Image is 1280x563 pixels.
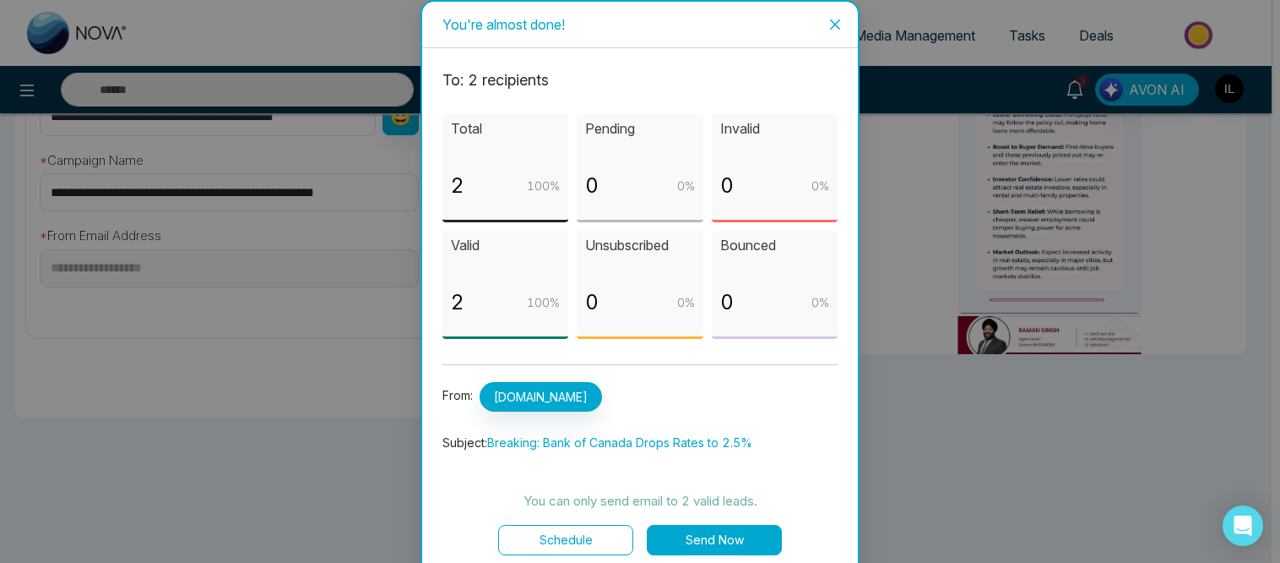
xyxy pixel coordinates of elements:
p: Invalid [720,118,829,139]
span: Breaking: Bank of Canada Drops Rates to 2.5% [487,435,752,450]
p: 2 [451,170,464,202]
span: [DOMAIN_NAME] [480,382,602,412]
p: 0 [585,170,599,202]
div: You're almost done! [442,15,838,34]
p: Total [451,118,560,139]
p: 0 % [811,177,829,195]
button: Send Now [647,525,782,555]
div: Open Intercom Messenger [1223,506,1263,546]
p: 2 [451,287,464,319]
p: 0 % [677,293,695,312]
p: Subject: [442,434,838,452]
p: Valid [451,235,560,256]
p: To: 2 recipient s [442,68,838,92]
p: Unsubscribed [585,235,694,256]
p: 0 [720,287,734,319]
p: Bounced [720,235,829,256]
p: From: [442,382,838,412]
p: 0 % [677,177,695,195]
p: Pending [585,118,694,139]
p: 100 % [527,293,560,312]
button: Schedule [498,525,633,555]
p: 0 [585,287,599,319]
p: You can only send email to 2 valid leads. [442,491,838,511]
p: 0 [720,170,734,202]
button: Close [812,2,858,47]
span: close [828,18,842,31]
p: 0 % [811,293,829,312]
p: 100 % [527,177,560,195]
